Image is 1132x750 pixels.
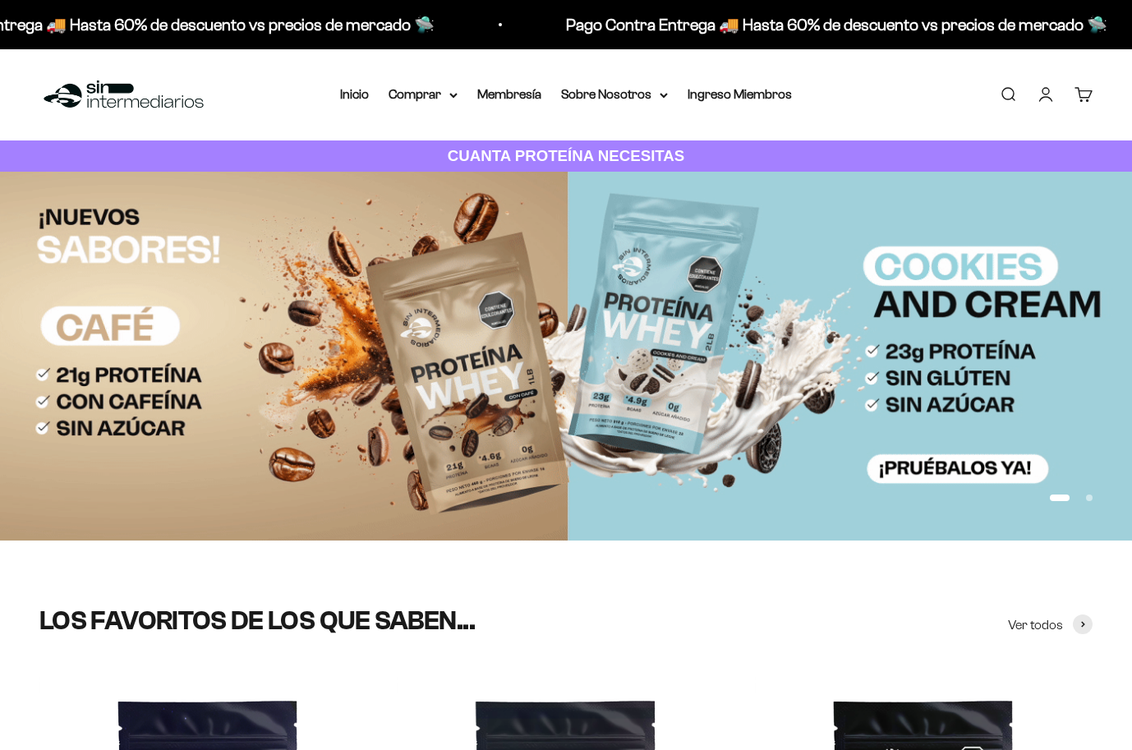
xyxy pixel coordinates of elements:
[1008,614,1093,636] a: Ver todos
[477,87,541,101] a: Membresía
[448,147,685,164] strong: CUANTA PROTEÍNA NECESITAS
[340,87,369,101] a: Inicio
[563,12,1104,38] p: Pago Contra Entrega 🚚 Hasta 60% de descuento vs precios de mercado 🛸
[39,606,475,635] split-lines: LOS FAVORITOS DE LOS QUE SABEN...
[1008,614,1063,636] span: Ver todos
[561,84,668,105] summary: Sobre Nosotros
[389,84,458,105] summary: Comprar
[688,87,792,101] a: Ingreso Miembros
